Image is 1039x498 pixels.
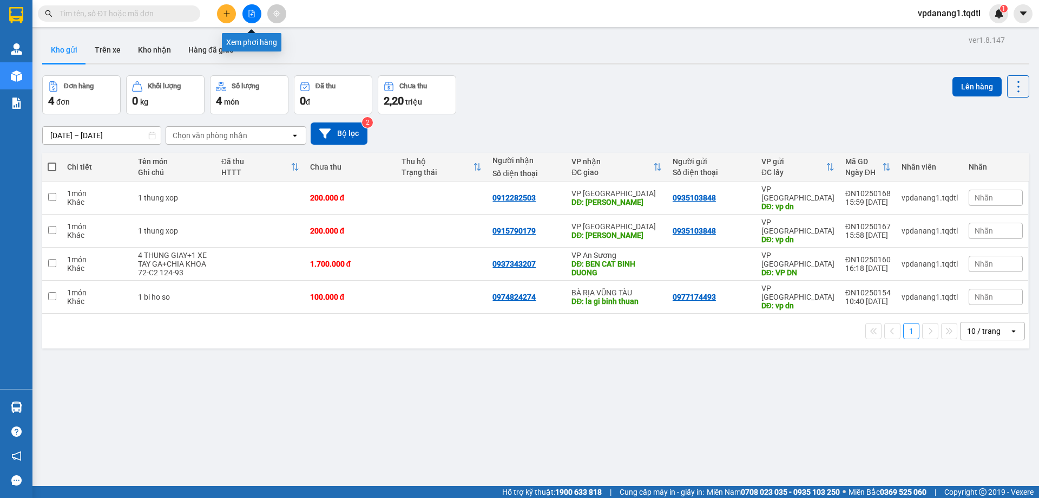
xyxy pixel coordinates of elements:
[242,4,261,23] button: file-add
[845,189,891,198] div: ĐN10250168
[845,231,891,240] div: 15:58 [DATE]
[67,264,127,273] div: Khác
[845,255,891,264] div: ĐN10250160
[571,157,653,166] div: VP nhận
[396,153,488,182] th: Toggle SortBy
[902,293,958,301] div: vpdanang1.tqdtl
[571,189,662,198] div: VP [GEOGRAPHIC_DATA]
[571,251,662,260] div: VP An Sương
[224,98,239,106] span: món
[620,486,704,498] span: Cung cấp máy in - giấy in:
[909,7,989,20] span: vpdanang1.tqdtl
[673,157,751,166] div: Người gửi
[86,37,129,63] button: Trên xe
[492,260,536,268] div: 0937343207
[761,235,834,244] div: DĐ: vp dn
[1014,4,1033,23] button: caret-down
[221,168,291,177] div: HTTT
[673,293,716,301] div: 0977174493
[756,153,840,182] th: Toggle SortBy
[311,122,367,145] button: Bộ lọc
[673,168,751,177] div: Số điện thoại
[969,163,1023,171] div: Nhãn
[571,288,662,297] div: BÀ RỊA VŨNG TÀU
[402,157,474,166] div: Thu hộ
[405,98,422,106] span: triệu
[132,94,138,107] span: 0
[761,185,834,202] div: VP [GEOGRAPHIC_DATA]
[975,293,993,301] span: Nhãn
[571,231,662,240] div: DĐ: bao loc lam dong
[761,202,834,211] div: DĐ: vp dn
[43,127,161,144] input: Select a date range.
[291,131,299,140] svg: open
[221,157,291,166] div: Đã thu
[67,189,127,198] div: 1 món
[378,75,456,114] button: Chưa thu2,20 triệu
[492,156,561,165] div: Người nhận
[67,231,127,240] div: Khác
[11,70,22,82] img: warehouse-icon
[1009,327,1018,335] svg: open
[138,193,211,202] div: 1 thung xop
[903,323,919,339] button: 1
[138,227,211,235] div: 1 thung xop
[845,264,891,273] div: 16:18 [DATE]
[362,117,373,128] sup: 2
[979,488,987,496] span: copyright
[294,75,372,114] button: Đã thu0đ
[843,490,846,494] span: ⚪️
[56,98,70,106] span: đơn
[761,251,834,268] div: VP [GEOGRAPHIC_DATA]
[173,130,247,141] div: Chọn văn phòng nhận
[48,94,54,107] span: 4
[9,7,23,23] img: logo-vxr
[11,43,22,55] img: warehouse-icon
[216,153,305,182] th: Toggle SortBy
[267,4,286,23] button: aim
[502,486,602,498] span: Hỗ trợ kỹ thuật:
[11,451,22,461] span: notification
[45,10,52,17] span: search
[952,77,1002,96] button: Lên hàng
[138,293,211,301] div: 1 bi ho so
[140,98,148,106] span: kg
[849,486,926,498] span: Miền Bắc
[67,255,127,264] div: 1 món
[67,163,127,171] div: Chi tiết
[707,486,840,498] span: Miền Nam
[11,98,22,109] img: solution-icon
[64,82,94,90] div: Đơn hàng
[571,260,662,277] div: DĐ: BEN CAT BINH DUONG
[902,193,958,202] div: vpdanang1.tqdtl
[571,198,662,206] div: DĐ: bao loc lam dong
[402,168,474,177] div: Trạng thái
[761,301,834,310] div: DĐ: vp dn
[555,488,602,496] strong: 1900 633 818
[310,163,391,171] div: Chưa thu
[310,193,391,202] div: 200.000 đ
[880,488,926,496] strong: 0369 525 060
[210,75,288,114] button: Số lượng4món
[845,297,891,306] div: 10:40 [DATE]
[967,326,1001,337] div: 10 / trang
[67,222,127,231] div: 1 món
[310,227,391,235] div: 200.000 đ
[1002,5,1005,12] span: 1
[975,260,993,268] span: Nhãn
[994,9,1004,18] img: icon-new-feature
[232,82,259,90] div: Số lượng
[306,98,310,106] span: đ
[67,198,127,206] div: Khác
[761,157,826,166] div: VP gửi
[67,288,127,297] div: 1 món
[571,222,662,231] div: VP [GEOGRAPHIC_DATA]
[310,293,391,301] div: 100.000 đ
[148,82,181,90] div: Khối lượng
[741,488,840,496] strong: 0708 023 035 - 0935 103 250
[126,75,205,114] button: Khối lượng0kg
[492,169,561,178] div: Số điện thoại
[399,82,427,90] div: Chưa thu
[902,163,958,171] div: Nhân viên
[840,153,896,182] th: Toggle SortBy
